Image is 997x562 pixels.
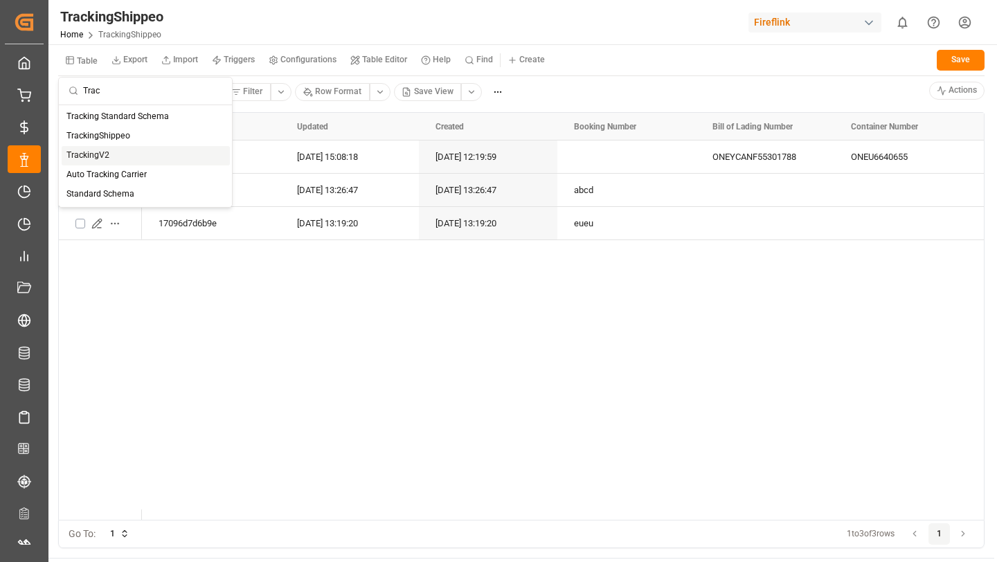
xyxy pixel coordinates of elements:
button: Find [458,50,500,71]
div: [DATE] 13:26:47 [280,174,419,206]
div: [DATE] 13:19:20 [419,207,557,239]
div: [DATE] 15:08:18 [280,140,419,173]
span: Booking Number [574,122,636,132]
small: Table Editor [362,55,407,64]
button: Table [58,48,105,72]
div: [DATE] 12:19:59 [419,140,557,173]
button: 1 [928,523,951,545]
button: Configurations [262,50,343,71]
button: Help Center [918,7,949,38]
button: Save View [394,83,462,101]
div: Standard Schema [62,185,230,204]
div: 1 to 3 of 3 rows [847,528,895,541]
small: Create [519,55,545,64]
div: ONEYCANF55301788 [696,140,834,173]
div: Fireflink [748,12,881,33]
span: Bill of Lading Number [712,122,793,132]
small: Triggers [224,55,255,64]
button: Filter [223,83,271,101]
button: Table Editor [343,50,414,71]
small: Table [77,57,98,65]
div: ONEU6640655 [834,140,973,173]
button: Export [105,50,154,71]
div: TrackingShippeo [62,127,230,146]
small: Find [476,55,493,64]
small: Configurations [280,55,336,64]
button: Fireflink [748,9,887,35]
small: Export [123,55,147,64]
div: [DATE] 13:26:47 [419,174,557,206]
span: Go To: [69,527,96,541]
small: Import [173,55,198,64]
div: eueu [557,207,696,239]
button: Save [937,50,985,71]
button: Row Format [295,83,370,101]
div: Press SPACE to select this row. [59,207,142,240]
button: Import [154,50,205,71]
button: show 0 new notifications [887,7,918,38]
span: Container Number [851,122,918,132]
div: TrackingShippeo [60,6,163,27]
button: 1 [100,523,139,545]
span: Updated [297,122,328,132]
div: TrackingV2 [62,146,230,165]
div: 17096d7d6b9e [142,207,280,239]
div: abcd [557,174,696,206]
button: Triggers [205,50,262,71]
div: Tracking Standard Schema [62,107,230,127]
a: Home [60,30,83,39]
button: Create [501,50,552,71]
button: Help [414,50,458,71]
div: Suggestions [59,105,232,207]
span: Created [435,122,464,132]
small: Help [433,55,451,64]
div: [DATE] 13:19:20 [280,207,419,239]
button: Actions [929,82,985,100]
input: Search table... [83,78,222,105]
div: Auto Tracking Carrier [62,165,230,185]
